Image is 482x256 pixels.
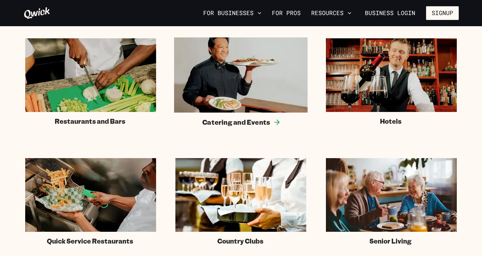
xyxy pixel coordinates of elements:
[380,117,402,125] span: Hotels
[201,8,264,19] button: For Businesses
[175,158,306,232] img: Country club catered event
[217,237,263,245] span: Country Clubs
[175,158,306,245] a: Country Clubs
[359,6,421,20] a: Business Login
[25,38,156,125] a: Restaurants and Bars
[326,158,457,245] a: Senior Living
[269,8,303,19] a: For Pros
[426,6,459,20] button: Signup
[25,158,156,232] img: Fast food fry station
[25,38,156,112] img: Chef in kitchen
[203,118,270,126] span: Catering and Events
[174,37,308,113] img: Catering staff carrying dishes.
[174,37,308,126] a: Catering and Events
[326,38,457,125] a: Hotels
[326,38,457,112] img: Hotel staff serving at bar
[369,237,412,245] span: Senior Living
[326,158,457,232] img: Server bringing food to a retirement community member
[55,117,125,125] span: Restaurants and Bars
[25,158,156,245] a: Quick Service Restaurants
[47,237,133,245] span: Quick Service Restaurants
[309,8,354,19] button: Resources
